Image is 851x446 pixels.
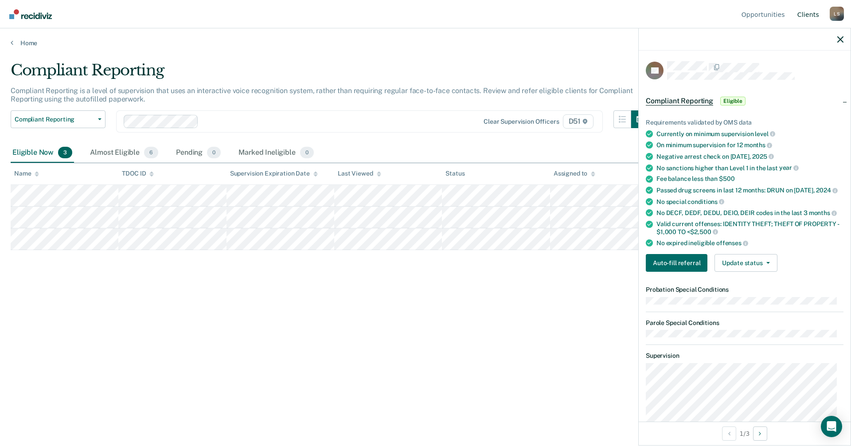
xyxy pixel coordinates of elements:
[646,254,711,272] a: Navigate to form link
[720,97,746,106] span: Eligible
[830,7,844,21] div: L S
[687,228,718,235] span: <$2,500
[207,147,221,158] span: 0
[174,143,223,163] div: Pending
[14,170,39,177] div: Name
[656,198,843,206] div: No special
[639,87,851,115] div: Compliant ReportingEligible
[646,319,843,327] dt: Parole Special Conditions
[646,97,713,106] span: Compliant Reporting
[753,426,767,441] button: Next Opportunity
[687,198,724,205] span: conditions
[563,114,593,129] span: D51
[237,143,316,163] div: Marked Ineligible
[714,254,777,272] button: Update status
[719,175,734,182] span: $500
[11,61,649,86] div: Compliant Reporting
[656,239,843,247] div: No expired ineligible
[122,170,154,177] div: TDOC ID
[646,352,843,360] dt: Supervision
[656,175,843,183] div: Fee balance less than
[656,130,843,138] div: Currently on minimum supervision
[15,116,94,123] span: Compliant Reporting
[656,220,843,235] div: Valid current offenses: IDENTITY THEFT; THEFT OF PROPERTY - $1,000 TO
[816,187,837,194] span: 2024
[830,7,844,21] button: Profile dropdown button
[11,39,840,47] a: Home
[484,118,559,125] div: Clear supervision officers
[554,170,595,177] div: Assigned to
[656,164,843,172] div: No sanctions higher than Level 1 in the last
[656,141,843,149] div: On minimum supervision for 12
[779,164,799,171] span: year
[300,147,314,158] span: 0
[11,143,74,163] div: Eligible Now
[338,170,381,177] div: Last Viewed
[646,119,843,126] div: Requirements validated by OMS data
[144,147,158,158] span: 6
[656,209,843,217] div: No DECF, DEDF, DEDU, DEIO, DEIR codes in the last 3
[744,141,772,149] span: months
[639,422,851,445] div: 1 / 3
[809,209,837,216] span: months
[755,130,775,137] span: level
[821,416,842,437] div: Open Intercom Messenger
[9,9,52,19] img: Recidiviz
[230,170,318,177] div: Supervision Expiration Date
[58,147,72,158] span: 3
[716,239,748,246] span: offenses
[646,254,707,272] button: Auto-fill referral
[656,186,843,194] div: Passed drug screens in last 12 months: DRUN on [DATE],
[656,153,843,160] div: Negative arrest check on [DATE],
[752,153,773,160] span: 2025
[88,143,160,163] div: Almost Eligible
[445,170,465,177] div: Status
[722,426,736,441] button: Previous Opportunity
[646,286,843,293] dt: Probation Special Conditions
[11,86,632,103] p: Compliant Reporting is a level of supervision that uses an interactive voice recognition system, ...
